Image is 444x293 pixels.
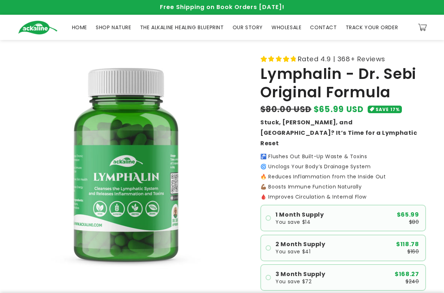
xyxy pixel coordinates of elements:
span: TRACK YOUR ORDER [346,24,398,31]
a: WHOLESALE [267,20,306,35]
s: $80.00 USD [260,103,311,115]
span: 2 Month Supply [275,241,325,247]
media-gallery: Gallery Viewer [18,53,242,278]
span: $240 [405,279,419,284]
a: CONTACT [306,20,341,35]
span: SAVE 17% [376,106,400,113]
span: HOME [72,24,87,31]
span: 1 Month Supply [275,212,324,218]
span: $118.78 [396,241,419,247]
span: You save $14 [275,219,310,225]
a: SHOP NATURE [91,20,136,35]
span: 3 Month Supply [275,271,325,277]
a: THE ALKALINE HEALING BLUEPRINT [136,20,228,35]
span: You save $72 [275,279,311,284]
span: Rated 4.9 | 368+ Reviews [298,53,385,65]
span: $65.99 USD [314,103,364,115]
span: THE ALKALINE HEALING BLUEPRINT [140,24,224,31]
span: CONTACT [310,24,337,31]
span: You save $41 [275,249,310,254]
span: $160 [407,249,419,254]
span: WHOLESALE [272,24,301,31]
img: Ackaline [18,21,58,35]
p: 🚰 Flushes Out Built-Up Waste & Toxins 🌀 Unclogs Your Body’s Drainage System 🔥 Reduces Inflammatio... [260,154,426,189]
span: Free Shipping on Book Orders [DATE]! [160,3,284,11]
a: TRACK YOUR ORDER [341,20,403,35]
span: $80 [409,219,419,225]
span: SHOP NATURE [96,24,131,31]
a: HOME [68,20,91,35]
a: OUR STORY [228,20,267,35]
span: $65.99 [397,212,419,218]
span: OUR STORY [233,24,263,31]
h1: Lymphalin - Dr. Sebi Original Formula [260,65,426,101]
span: $168.27 [395,271,419,277]
strong: Stuck, [PERSON_NAME], and [GEOGRAPHIC_DATA]? It’s Time for a Lymphatic Reset [260,118,417,147]
p: 🩸 Improves Circulation & Internal Flow [260,194,426,199]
